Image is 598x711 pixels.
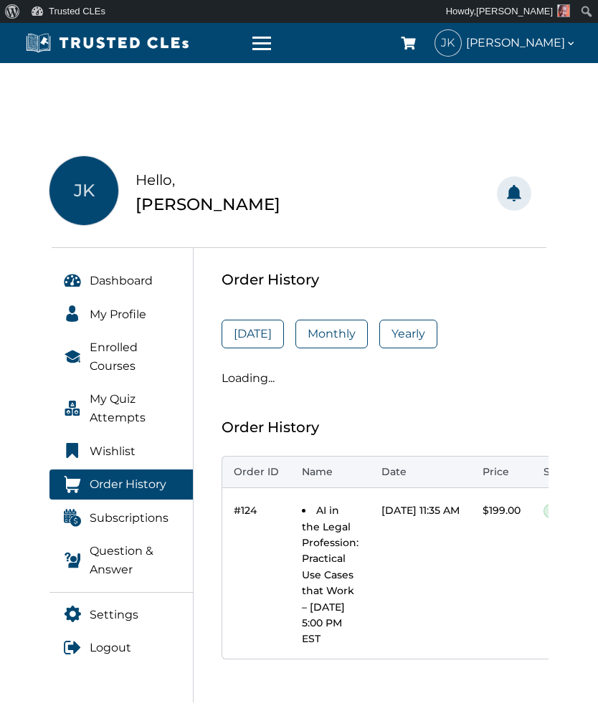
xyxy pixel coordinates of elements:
[295,320,368,348] a: Monthly
[483,502,521,518] div: $199.00
[49,600,194,630] a: Settings
[49,333,194,381] a: Enrolled Courses
[49,384,194,432] a: My Quiz Attempts
[90,390,179,426] span: My Quiz Attempts
[435,30,461,56] span: JK
[222,456,290,488] th: Order ID
[476,6,553,16] span: [PERSON_NAME]
[90,305,146,324] span: My Profile
[466,34,576,52] span: [PERSON_NAME]
[381,502,460,518] div: [DATE] 11:35 AM
[90,606,138,624] span: Settings
[136,168,280,191] div: Hello,
[290,456,370,488] th: Name
[471,456,532,488] th: Price
[370,456,471,488] th: Date
[222,268,549,291] div: Order History
[49,503,194,533] a: Subscriptions
[22,32,193,54] img: Trusted CLEs
[379,320,437,348] a: Yearly
[302,502,359,647] li: AI in the Legal Profession: Practical Use Cases that Work – [DATE] 5:00 PM EST
[90,542,179,578] span: Question & Answer
[90,475,166,494] span: Order History
[49,156,118,225] span: JK
[49,436,194,467] a: Wishlist
[222,320,284,348] a: [DATE]
[90,338,179,375] span: Enrolled Courses
[49,469,194,500] a: Order History
[49,266,194,296] a: Dashboard
[90,639,131,657] span: Logout
[49,633,194,663] a: Logout
[234,502,279,518] div: #124
[136,191,280,218] div: [PERSON_NAME]
[222,416,549,439] div: Order History
[49,300,194,330] a: My Profile
[49,536,194,584] a: Question & Answer
[90,442,136,461] span: Wishlist
[90,509,169,528] span: Subscriptions
[90,272,153,290] span: Dashboard
[222,370,352,387] div: Loading...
